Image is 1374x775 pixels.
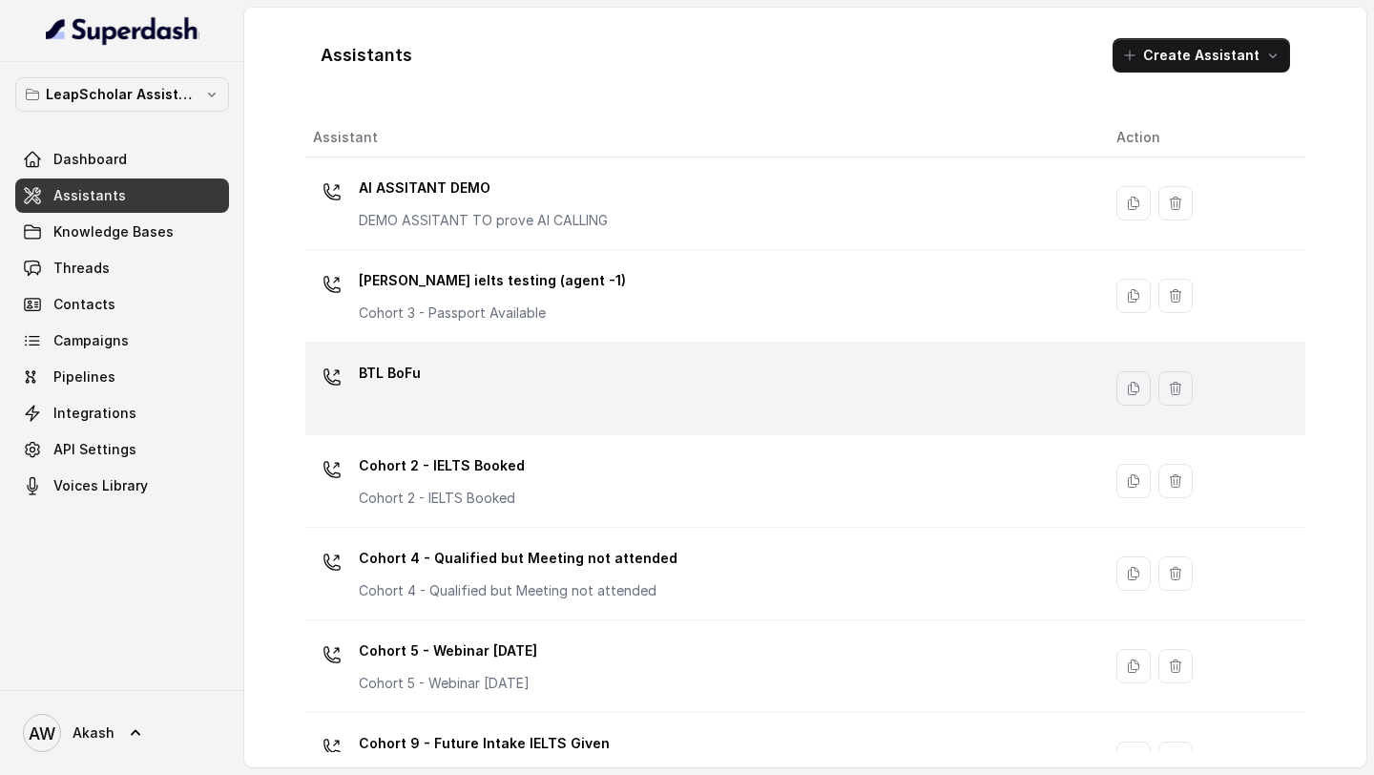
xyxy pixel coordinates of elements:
p: Cohort 5 - Webinar [DATE] [359,674,537,693]
a: Voices Library [15,469,229,503]
span: Voices Library [53,476,148,495]
span: Akash [73,723,114,743]
p: [PERSON_NAME] ielts testing (agent -1) [359,265,626,296]
button: Create Assistant [1113,38,1290,73]
span: Threads [53,259,110,278]
span: Integrations [53,404,136,423]
a: API Settings [15,432,229,467]
a: Pipelines [15,360,229,394]
p: Cohort 4 - Qualified but Meeting not attended [359,543,677,574]
th: Assistant [305,118,1101,157]
p: Cohort 9 - Future Intake IELTS Given [359,728,610,759]
p: Cohort 3 - Passport Available [359,304,626,323]
span: Pipelines [53,367,115,387]
span: Assistants [53,186,126,205]
a: Dashboard [15,142,229,177]
a: Integrations [15,396,229,430]
span: Campaigns [53,331,129,350]
th: Action [1101,118,1305,157]
p: Cohort 5 - Webinar [DATE] [359,636,537,666]
p: Cohort 2 - IELTS Booked [359,450,525,481]
p: Cohort 2 - IELTS Booked [359,489,525,508]
a: Knowledge Bases [15,215,229,249]
text: AW [29,723,55,744]
p: Cohort 4 - Qualified but Meeting not attended [359,581,677,600]
span: Dashboard [53,150,127,169]
a: Contacts [15,287,229,322]
a: Akash [15,706,229,760]
span: Knowledge Bases [53,222,174,241]
p: BTL BoFu [359,358,421,388]
p: LeapScholar Assistant [46,83,198,106]
p: AI ASSITANT DEMO [359,173,608,203]
span: API Settings [53,440,136,459]
a: Assistants [15,178,229,213]
span: Contacts [53,295,115,314]
img: light.svg [46,15,199,46]
button: LeapScholar Assistant [15,77,229,112]
a: Threads [15,251,229,285]
a: Campaigns [15,324,229,358]
p: DEMO ASSITANT TO prove AI CALLING [359,211,608,230]
h1: Assistants [321,40,412,71]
